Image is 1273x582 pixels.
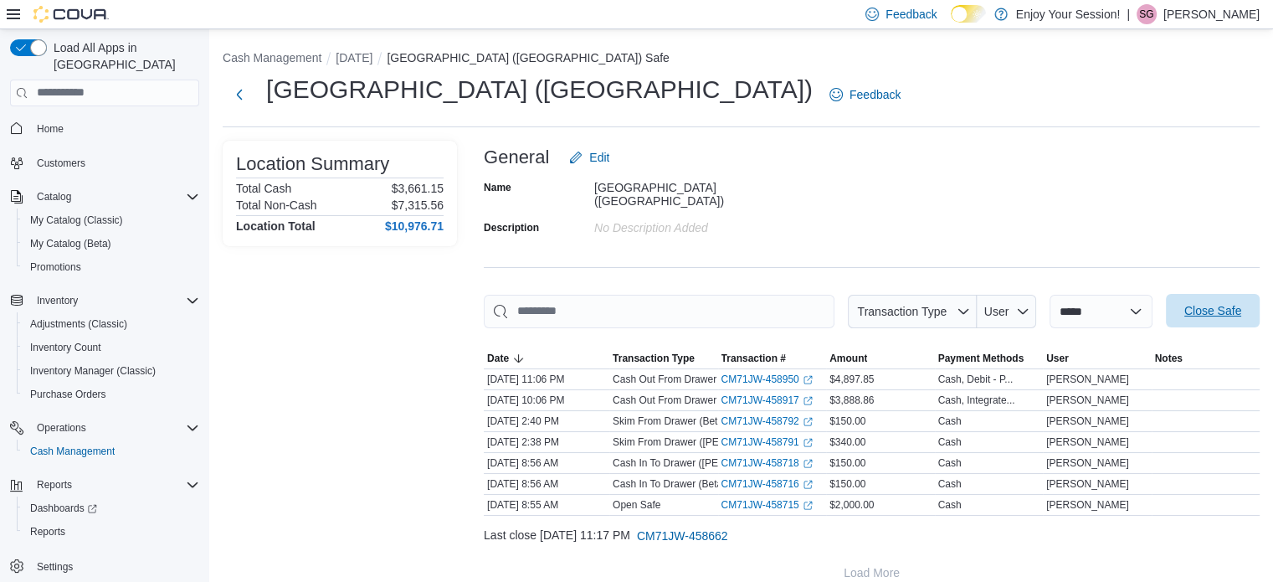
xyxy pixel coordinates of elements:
[223,51,321,64] button: Cash Management
[829,415,865,428] span: $150.00
[266,73,813,106] h1: [GEOGRAPHIC_DATA] ([GEOGRAPHIC_DATA])
[803,438,813,448] svg: External link
[594,214,819,234] div: No Description added
[392,198,444,212] p: $7,315.56
[484,348,609,368] button: Date
[829,373,874,386] span: $4,897.85
[938,352,1024,365] span: Payment Methods
[829,394,874,407] span: $3,888.86
[3,473,206,497] button: Reports
[17,383,206,406] button: Purchase Orders
[938,456,962,470] div: Cash
[938,498,962,512] div: Cash
[1046,394,1129,407] span: [PERSON_NAME]
[984,305,1009,318] span: User
[857,305,947,318] span: Transaction Type
[935,348,1044,368] button: Payment Methods
[23,522,199,542] span: Reports
[23,234,118,254] a: My Catalog (Beta)
[30,418,199,438] span: Operations
[17,255,206,279] button: Promotions
[938,435,962,449] div: Cash
[613,498,660,512] p: Open Safe
[829,477,865,491] span: $150.00
[1184,302,1241,319] span: Close Safe
[938,415,962,428] div: Cash
[1016,4,1121,24] p: Enjoy Your Session!
[30,118,199,139] span: Home
[23,234,199,254] span: My Catalog (Beta)
[848,295,977,328] button: Transaction Type
[23,498,104,518] a: Dashboards
[803,480,813,490] svg: External link
[718,348,827,368] button: Transaction #
[609,348,718,368] button: Transaction Type
[562,141,616,174] button: Edit
[1163,4,1260,24] p: [PERSON_NAME]
[30,291,199,311] span: Inventory
[829,498,874,512] span: $2,000.00
[1155,352,1183,365] span: Notes
[1046,498,1129,512] span: [PERSON_NAME]
[1046,435,1129,449] span: [PERSON_NAME]
[1166,294,1260,327] button: Close Safe
[721,435,813,449] a: CM71JW-458791External link
[823,78,907,111] a: Feedback
[37,560,73,574] span: Settings
[223,78,256,111] button: Next
[977,295,1036,328] button: User
[30,475,79,495] button: Reports
[387,51,669,64] button: [GEOGRAPHIC_DATA] ([GEOGRAPHIC_DATA]) Safe
[33,6,109,23] img: Cova
[385,219,444,233] h4: $10,976.71
[803,396,813,406] svg: External link
[721,415,813,428] a: CM71JW-458792External link
[336,51,372,64] button: [DATE]
[30,341,101,354] span: Inventory Count
[487,352,509,365] span: Date
[17,359,206,383] button: Inventory Manager (Classic)
[30,388,106,401] span: Purchase Orders
[236,219,316,233] h4: Location Total
[1043,348,1152,368] button: User
[3,289,206,312] button: Inventory
[484,432,609,452] div: [DATE] 2:38 PM
[938,477,962,491] div: Cash
[30,237,111,250] span: My Catalog (Beta)
[594,174,819,208] div: [GEOGRAPHIC_DATA] ([GEOGRAPHIC_DATA])
[23,314,199,334] span: Adjustments (Classic)
[23,257,88,277] a: Promotions
[47,39,199,73] span: Load All Apps in [GEOGRAPHIC_DATA]
[826,348,935,368] button: Amount
[484,474,609,494] div: [DATE] 8:56 AM
[30,557,80,577] a: Settings
[3,185,206,209] button: Catalog
[484,495,609,515] div: [DATE] 8:55 AM
[721,373,813,386] a: CM71JW-458950External link
[30,119,70,139] a: Home
[484,390,609,410] div: [DATE] 10:06 PM
[23,314,134,334] a: Adjustments (Classic)
[3,554,206,578] button: Settings
[630,519,735,553] button: CM71JW-458662
[17,520,206,543] button: Reports
[17,312,206,336] button: Adjustments (Classic)
[1127,4,1130,24] p: |
[844,564,900,581] span: Load More
[30,187,78,207] button: Catalog
[1137,4,1157,24] div: Skylar Goodale
[1152,348,1260,368] button: Notes
[17,497,206,520] a: Dashboards
[30,153,92,173] a: Customers
[37,190,71,203] span: Catalog
[37,157,85,170] span: Customers
[30,502,97,515] span: Dashboards
[236,154,389,174] h3: Location Summary
[484,411,609,431] div: [DATE] 2:40 PM
[938,394,1015,407] div: Cash, Integrate...
[613,477,726,491] p: Cash In To Drawer (Beta)
[484,369,609,389] div: [DATE] 11:06 PM
[3,116,206,141] button: Home
[1046,456,1129,470] span: [PERSON_NAME]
